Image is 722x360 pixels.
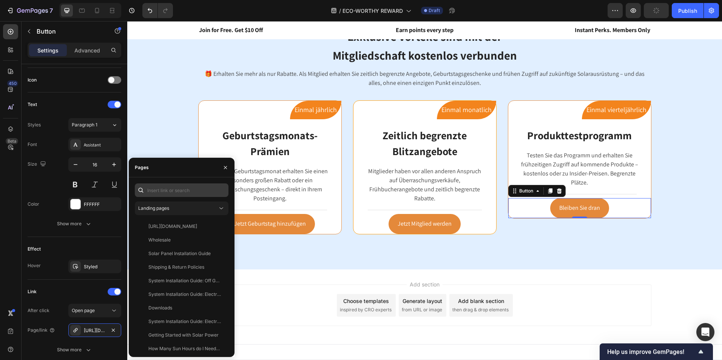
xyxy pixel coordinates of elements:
[83,106,202,139] h3: Geburtstagsmonats-Prämien
[148,305,172,311] div: Downloads
[84,327,106,334] div: [URL][DOMAIN_NAME]
[28,77,37,83] div: Icon
[28,262,41,269] div: Hover
[331,276,377,284] div: Add blank section
[28,327,55,334] div: Page/link
[279,259,315,267] span: Add section
[98,193,188,213] a: Jetzt Geburtstag hinzufügen
[49,6,53,15] p: 7
[672,3,703,18] button: Publish
[339,7,341,15] span: /
[135,164,149,171] div: Pages
[57,346,92,354] div: Show more
[37,27,101,36] p: Button
[28,159,48,169] div: Size
[432,182,473,192] p: Bleiben Sie dran
[138,205,169,211] span: Landing pages
[216,276,262,284] div: Choose templates
[142,3,173,18] div: Undo/Redo
[6,138,18,144] div: Beta
[37,46,59,54] p: Settings
[28,141,37,148] div: Font
[7,80,18,86] div: 450
[270,197,324,208] p: Jetzt Mitglied werden
[28,343,121,357] button: Show more
[72,308,95,313] span: Open page
[148,237,171,243] div: Wholesale
[607,348,696,355] span: Help us improve GemPages!
[72,122,97,128] span: Paragraph 1
[394,130,511,166] p: Testen Sie das Programm und erhalten Sie frühzeitigen Zugriff auf kommende Produkte – kostenlos o...
[135,183,228,197] input: Insert link or search
[423,177,482,197] a: Rich Text Editor. Editing area: main
[28,307,49,314] div: After click
[148,318,221,325] div: System Installation Guide: Electrical Connection
[342,7,403,15] span: ECO-WORTHY REWARD
[432,182,473,192] div: Rich Text Editor. Editing area: main
[107,197,179,208] p: Jetzt Geburtstag hinzufügen
[84,263,119,270] div: Styled
[696,323,714,341] div: Open Intercom Messenger
[84,146,201,182] p: In Ihrem Geburtstagsmonat erhalten Sie einen besonders großen Rabatt oder ein Überraschungsgesche...
[68,304,121,317] button: Open page
[28,217,121,231] button: Show more
[393,106,512,123] h3: Produkttestprogramm
[28,101,37,108] div: Text
[678,7,697,15] div: Publish
[148,345,221,352] div: How Many Sun Hours do I Need? Calculating Peak Sun Hours
[3,3,56,18] button: 7
[68,118,121,132] button: Paragraph 1
[74,46,100,54] p: Advanced
[261,193,333,213] a: Jetzt Mitglied werden
[429,7,440,14] span: Draft
[28,288,37,295] div: Link
[148,264,204,271] div: Shipping & Return Policies
[275,285,315,292] span: from URL or image
[148,332,219,338] div: Getting Started with Solar Power
[148,291,221,298] div: System Installation Guide: Electrical Characteristics
[325,285,381,292] span: then drag & drop elements
[148,250,211,257] div: Solar Panel Installation Guide
[213,285,264,292] span: inspired by CRO experts
[390,166,407,173] div: Button
[239,146,356,182] p: Mitglieder haben vor allen anderen Anspruch auf Überraschungsverkäufe, Frühbucherangebote und zei...
[148,223,197,230] div: [URL][DOMAIN_NAME]
[163,80,214,98] pre: Einmal jährlich
[135,202,228,215] button: Landing pages
[84,142,119,148] div: Assistant
[28,122,41,128] div: Styles
[455,80,524,98] pre: Einmal vierteljährlich
[238,106,357,139] h3: Zeitlich begrenzte Blitzangebote
[127,21,722,360] iframe: Design area
[607,347,705,356] button: Show survey - Help us improve GemPages!
[57,220,92,228] div: Show more
[28,201,39,208] div: Color
[310,80,369,98] pre: Einmal monatlich
[28,246,41,252] div: Effect
[148,277,221,284] div: System Installation Guide: Off Grid Inverter Connection
[84,201,119,208] div: FFFFFF
[275,276,315,284] div: Generate layout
